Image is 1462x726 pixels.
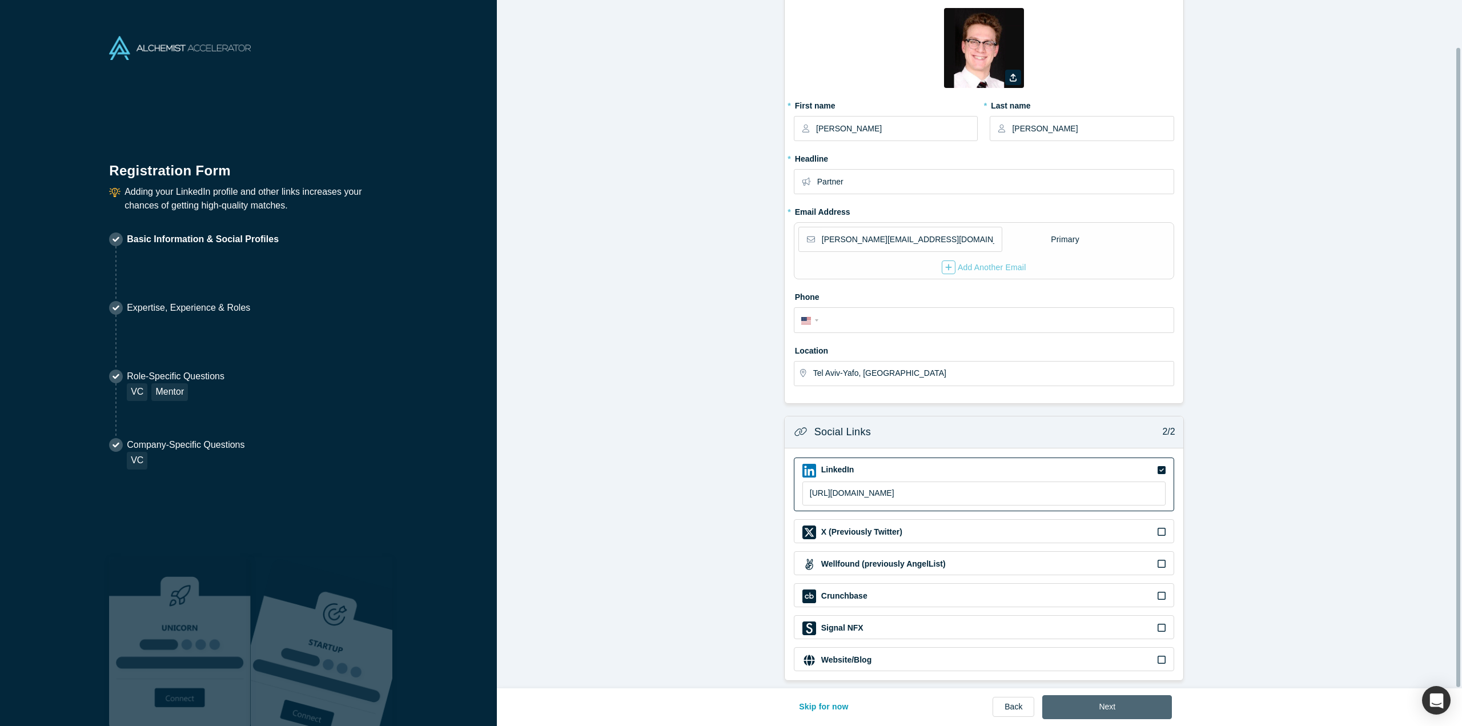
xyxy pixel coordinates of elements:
label: Crunchbase [820,590,867,602]
div: Crunchbase iconCrunchbase [794,583,1174,607]
div: X (Previously Twitter) iconX (Previously Twitter) [794,519,1174,543]
div: VC [127,383,147,401]
img: Prism AI [251,557,392,726]
div: Signal NFX iconSignal NFX [794,615,1174,639]
p: Expertise, Experience & Roles [127,301,250,315]
label: Website/Blog [820,654,871,666]
p: Company-Specific Questions [127,438,244,452]
p: Basic Information & Social Profiles [127,232,279,246]
button: Add Another Email [941,260,1027,275]
div: Mentor [151,383,188,401]
img: Wellfound (previously AngelList) icon [802,557,816,571]
button: Next [1042,695,1172,719]
h3: Social Links [814,424,871,440]
p: Adding your LinkedIn profile and other links increases your chances of getting high-quality matches. [124,185,388,212]
input: Partner, CEO [817,170,1173,194]
label: X (Previously Twitter) [820,526,902,538]
label: Signal NFX [820,622,863,634]
label: Wellfound (previously AngelList) [820,558,946,570]
label: LinkedIn [820,464,854,476]
img: Alchemist Accelerator Logo [109,36,251,60]
label: Headline [794,149,1174,165]
img: Crunchbase icon [802,589,816,603]
div: Wellfound (previously AngelList) iconWellfound (previously AngelList) [794,551,1174,575]
img: Robust Technologies [109,557,251,726]
label: Phone [794,287,1174,303]
div: Website/Blog iconWebsite/Blog [794,647,1174,671]
img: LinkedIn icon [802,464,816,478]
img: Profile user default [944,8,1024,88]
a: Back [993,697,1034,717]
img: Website/Blog icon [802,653,816,667]
div: Add Another Email [942,260,1026,274]
button: Skip for now [787,695,861,719]
label: Last name [990,96,1174,112]
div: Primary [1050,230,1080,250]
label: Location [794,341,1174,357]
label: Email Address [794,202,850,218]
img: X (Previously Twitter) icon [802,526,816,539]
div: VC [127,452,147,470]
p: 2/2 [1156,425,1175,439]
h1: Registration Form [109,149,388,181]
div: LinkedIn iconLinkedIn [794,458,1174,512]
label: First name [794,96,978,112]
p: Role-Specific Questions [127,370,224,383]
input: Enter a location [813,362,1173,386]
img: Signal NFX icon [802,621,816,635]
